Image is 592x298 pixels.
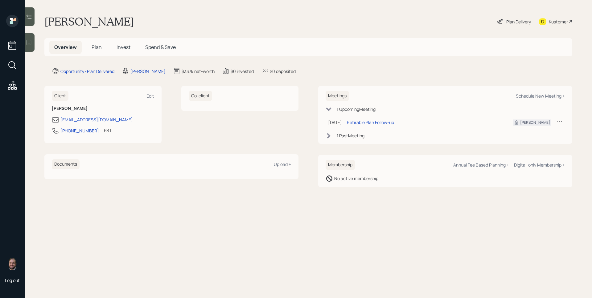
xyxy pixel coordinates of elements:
span: Overview [54,44,77,50]
div: PST [104,127,112,134]
div: Kustomer [549,18,568,25]
div: 1 Upcoming Meeting [337,106,376,112]
h6: Client [52,91,68,101]
div: Annual Fee Based Planning + [453,162,509,168]
div: Digital-only Membership + [514,162,565,168]
span: Plan [92,44,102,50]
h1: [PERSON_NAME] [44,15,134,28]
h6: Meetings [326,91,349,101]
div: No active membership [334,175,378,182]
div: Schedule New Meeting + [516,93,565,99]
span: Invest [117,44,130,50]
div: [PERSON_NAME] [130,68,166,74]
div: [PERSON_NAME] [520,120,550,125]
div: [PHONE_NUMBER] [60,127,99,134]
div: Edit [146,93,154,99]
div: Log out [5,277,20,283]
div: Plan Delivery [506,18,531,25]
div: [DATE] [328,119,342,126]
div: [EMAIL_ADDRESS][DOMAIN_NAME] [60,116,133,123]
h6: [PERSON_NAME] [52,106,154,111]
div: $337k net-worth [182,68,215,74]
h6: Co-client [189,91,212,101]
div: Upload + [274,161,291,167]
span: Spend & Save [145,44,176,50]
div: $0 invested [231,68,254,74]
div: $0 deposited [270,68,296,74]
h6: Membership [326,160,355,170]
img: james-distasi-headshot.png [6,258,18,270]
h6: Documents [52,159,80,169]
div: Retirable Plan Follow-up [347,119,394,126]
div: Opportunity · Plan Delivered [60,68,114,74]
div: 1 Past Meeting [337,132,364,139]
